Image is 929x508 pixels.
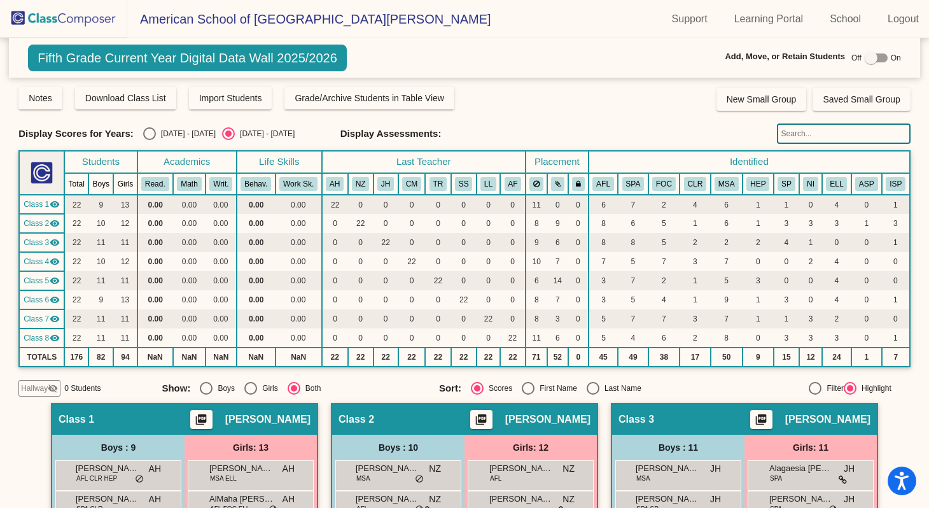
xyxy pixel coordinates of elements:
[374,309,398,328] td: 0
[374,195,398,214] td: 0
[648,173,680,195] th: Focus concerns
[589,271,618,290] td: 3
[774,173,799,195] th: Parent is Staff Member
[618,195,648,214] td: 7
[618,233,648,252] td: 8
[822,233,851,252] td: 0
[826,177,847,191] button: ELL
[886,177,905,191] button: ISP
[680,214,710,233] td: 1
[799,290,822,309] td: 0
[113,214,137,233] td: 12
[777,123,911,144] input: Search...
[648,271,680,290] td: 2
[85,93,166,103] span: Download Class List
[137,290,173,309] td: 0.00
[348,233,374,252] td: 0
[348,195,374,214] td: 0
[276,214,322,233] td: 0.00
[547,252,568,271] td: 7
[64,214,88,233] td: 22
[822,290,851,309] td: 4
[237,309,276,328] td: 0.00
[680,271,710,290] td: 1
[50,257,60,267] mat-icon: visibility
[206,309,237,328] td: 0.00
[774,290,799,309] td: 3
[451,173,477,195] th: Sarah Smith
[648,290,680,309] td: 4
[568,173,589,195] th: Keep with teacher
[88,290,113,309] td: 9
[743,309,774,328] td: 1
[113,195,137,214] td: 13
[648,233,680,252] td: 5
[237,252,276,271] td: 0.00
[398,309,426,328] td: 0
[680,233,710,252] td: 2
[877,9,929,29] a: Logout
[173,195,206,214] td: 0.00
[113,173,137,195] th: Girls
[19,309,64,328] td: LilliAnn Lucas - No Class Name
[711,173,743,195] th: Modern Standard Arabic
[480,177,496,191] button: LL
[50,237,60,248] mat-icon: visibility
[237,290,276,309] td: 0.00
[547,214,568,233] td: 9
[425,214,451,233] td: 0
[137,309,173,328] td: 0.00
[322,151,526,173] th: Last Teacher
[526,252,547,271] td: 10
[113,233,137,252] td: 11
[88,309,113,328] td: 11
[589,309,618,328] td: 5
[589,233,618,252] td: 8
[64,252,88,271] td: 22
[799,252,822,271] td: 2
[652,177,676,191] button: FOC
[88,252,113,271] td: 10
[374,252,398,271] td: 0
[374,214,398,233] td: 0
[137,233,173,252] td: 0.00
[425,309,451,328] td: 0
[24,218,49,229] span: Class 2
[477,290,500,309] td: 0
[113,271,137,290] td: 11
[113,290,137,309] td: 13
[851,173,882,195] th: Accommodation Support Plan (ie visual, hearing impairment, anxiety)
[526,173,547,195] th: Keep away students
[822,252,851,271] td: 4
[500,195,526,214] td: 0
[64,290,88,309] td: 22
[276,271,322,290] td: 0.00
[882,271,910,290] td: 0
[374,271,398,290] td: 0
[241,177,271,191] button: Behav.
[348,252,374,271] td: 0
[799,173,822,195] th: Non Independent Work Habits
[882,252,910,271] td: 0
[279,177,318,191] button: Work Sk.
[374,233,398,252] td: 22
[425,195,451,214] td: 0
[276,290,322,309] td: 0.00
[237,214,276,233] td: 0.00
[451,309,477,328] td: 0
[547,271,568,290] td: 14
[322,214,348,233] td: 0
[19,252,64,271] td: Chad Martin - No Class Name
[711,271,743,290] td: 5
[398,233,426,252] td: 0
[24,199,49,210] span: Class 1
[851,290,882,309] td: 0
[662,9,718,29] a: Support
[88,173,113,195] th: Boys
[589,290,618,309] td: 3
[64,233,88,252] td: 22
[88,195,113,214] td: 9
[425,173,451,195] th: Troy Redd
[455,177,473,191] button: SS
[774,252,799,271] td: 0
